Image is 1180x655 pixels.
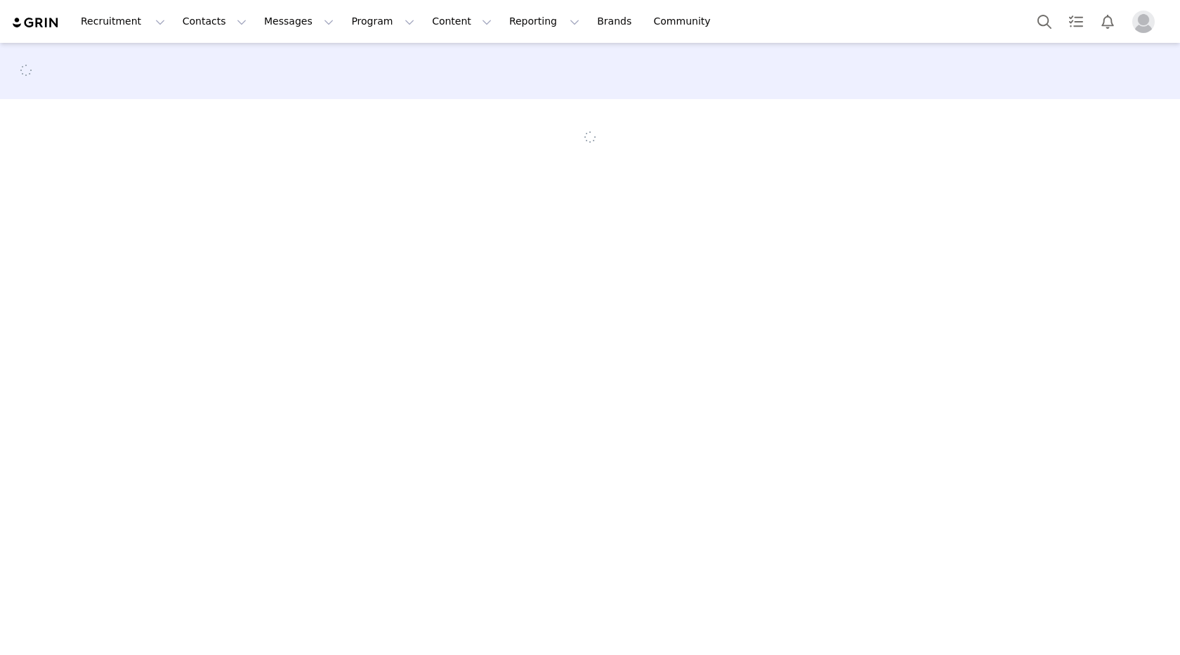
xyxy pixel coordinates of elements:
[343,6,423,37] button: Program
[1132,11,1155,33] img: placeholder-profile.jpg
[1029,6,1060,37] button: Search
[256,6,342,37] button: Messages
[72,6,173,37] button: Recruitment
[1061,6,1091,37] a: Tasks
[1092,6,1123,37] button: Notifications
[174,6,255,37] button: Contacts
[645,6,726,37] a: Community
[589,6,644,37] a: Brands
[501,6,588,37] button: Reporting
[1124,11,1169,33] button: Profile
[424,6,500,37] button: Content
[11,16,60,30] img: grin logo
